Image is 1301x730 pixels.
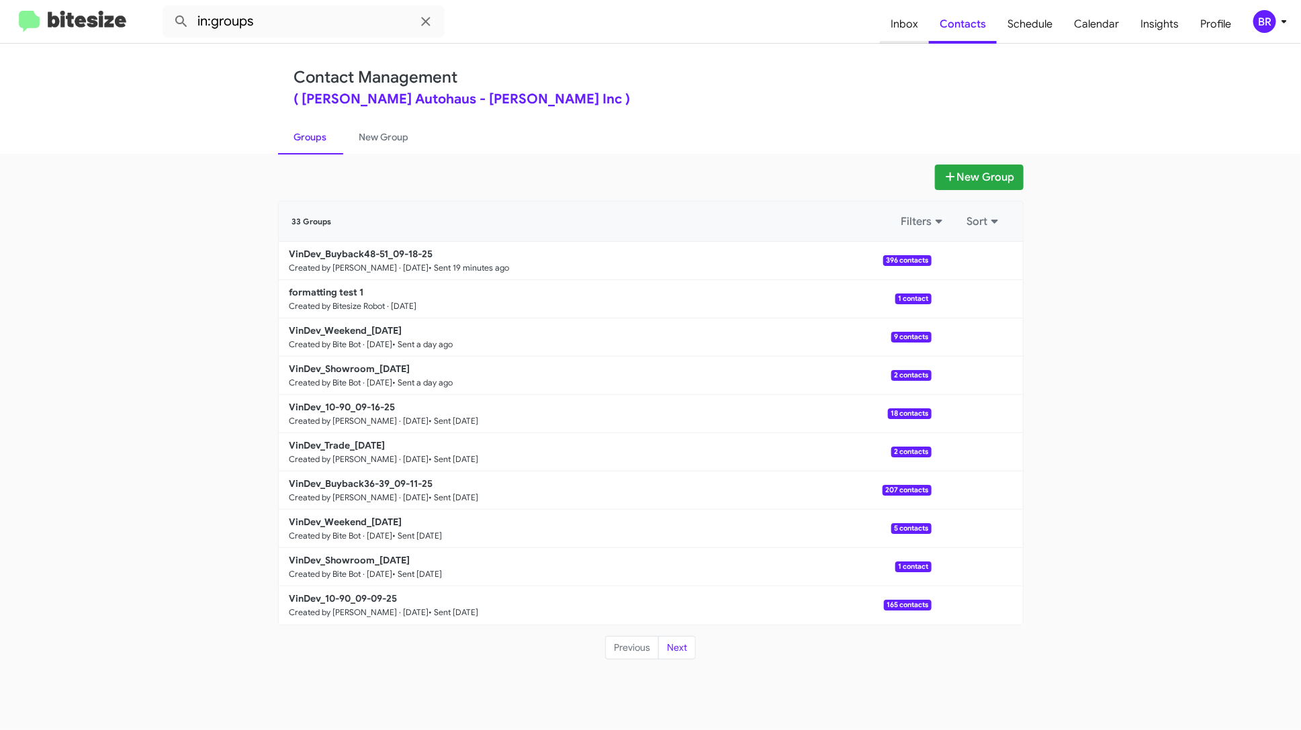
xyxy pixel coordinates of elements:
span: 207 contacts [883,485,931,496]
small: Created by [PERSON_NAME] · [DATE] [289,454,429,465]
span: 396 contacts [883,255,931,266]
button: Next [658,636,696,660]
b: VinDev_Weekend_[DATE] [289,516,402,528]
small: Created by [PERSON_NAME] · [DATE] [289,416,429,426]
div: ( [PERSON_NAME] Autohaus - [PERSON_NAME] Inc ) [294,93,1007,106]
small: Created by [PERSON_NAME] · [DATE] [289,492,429,503]
a: Profile [1190,5,1242,44]
small: Created by Bite Bot · [DATE] [289,339,393,350]
small: Created by Bite Bot · [DATE] [289,377,393,388]
b: VinDev_Buyback36-39_09-11-25 [289,477,433,490]
small: Created by Bite Bot · [DATE] [289,569,393,580]
div: BR [1253,10,1276,33]
button: New Group [935,165,1024,190]
a: VinDev_Buyback48-51_09-18-25Created by [PERSON_NAME] · [DATE]• Sent 19 minutes ago396 contacts [279,242,932,280]
button: Sort [959,210,1010,234]
a: Schedule [997,5,1063,44]
small: • Sent [DATE] [429,454,479,465]
a: VinDev_10-90_09-09-25Created by [PERSON_NAME] · [DATE]• Sent [DATE]165 contacts [279,586,932,625]
a: Contact Management [294,67,458,87]
span: 18 contacts [888,408,931,419]
small: • Sent a day ago [393,339,453,350]
a: New Group [343,120,425,154]
small: • Sent [DATE] [429,607,479,618]
span: 9 contacts [891,332,931,343]
small: Created by Bitesize Robot · [DATE] [289,301,417,312]
span: 2 contacts [891,447,931,457]
a: VinDev_Showroom_[DATE]Created by Bite Bot · [DATE]• Sent a day ago2 contacts [279,357,932,395]
a: VinDev_Weekend_[DATE]Created by Bite Bot · [DATE]• Sent a day ago9 contacts [279,318,932,357]
span: 2 contacts [891,370,931,381]
small: • Sent [DATE] [429,492,479,503]
b: formatting test 1 [289,286,364,298]
span: 5 contacts [891,523,931,534]
a: VinDev_Buyback36-39_09-11-25Created by [PERSON_NAME] · [DATE]• Sent [DATE]207 contacts [279,471,932,510]
input: Search [163,5,445,38]
small: Created by Bite Bot · [DATE] [289,531,393,541]
span: 33 Groups [292,217,332,226]
span: 165 contacts [884,600,931,610]
a: Insights [1130,5,1190,44]
a: Groups [278,120,343,154]
span: 1 contact [895,561,931,572]
a: formatting test 1Created by Bitesize Robot · [DATE]1 contact [279,280,932,318]
b: VinDev_10-90_09-09-25 [289,592,398,604]
small: • Sent [DATE] [393,569,443,580]
b: VinDev_Showroom_[DATE] [289,363,410,375]
b: VinDev_10-90_09-16-25 [289,401,396,413]
b: VinDev_Weekend_[DATE] [289,324,402,336]
a: Contacts [929,5,997,44]
a: Inbox [880,5,929,44]
a: Calendar [1063,5,1130,44]
small: • Sent [DATE] [393,531,443,541]
b: VinDev_Trade_[DATE] [289,439,386,451]
b: VinDev_Showroom_[DATE] [289,554,410,566]
a: VinDev_Showroom_[DATE]Created by Bite Bot · [DATE]• Sent [DATE]1 contact [279,548,932,586]
a: VinDev_Weekend_[DATE]Created by Bite Bot · [DATE]• Sent [DATE]5 contacts [279,510,932,548]
small: • Sent a day ago [393,377,453,388]
small: • Sent 19 minutes ago [429,263,510,273]
button: Filters [893,210,954,234]
small: • Sent [DATE] [429,416,479,426]
b: VinDev_Buyback48-51_09-18-25 [289,248,433,260]
small: Created by [PERSON_NAME] · [DATE] [289,263,429,273]
a: VinDev_10-90_09-16-25Created by [PERSON_NAME] · [DATE]• Sent [DATE]18 contacts [279,395,932,433]
span: 1 contact [895,293,931,304]
button: BR [1242,10,1286,33]
a: VinDev_Trade_[DATE]Created by [PERSON_NAME] · [DATE]• Sent [DATE]2 contacts [279,433,932,471]
small: Created by [PERSON_NAME] · [DATE] [289,607,429,618]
